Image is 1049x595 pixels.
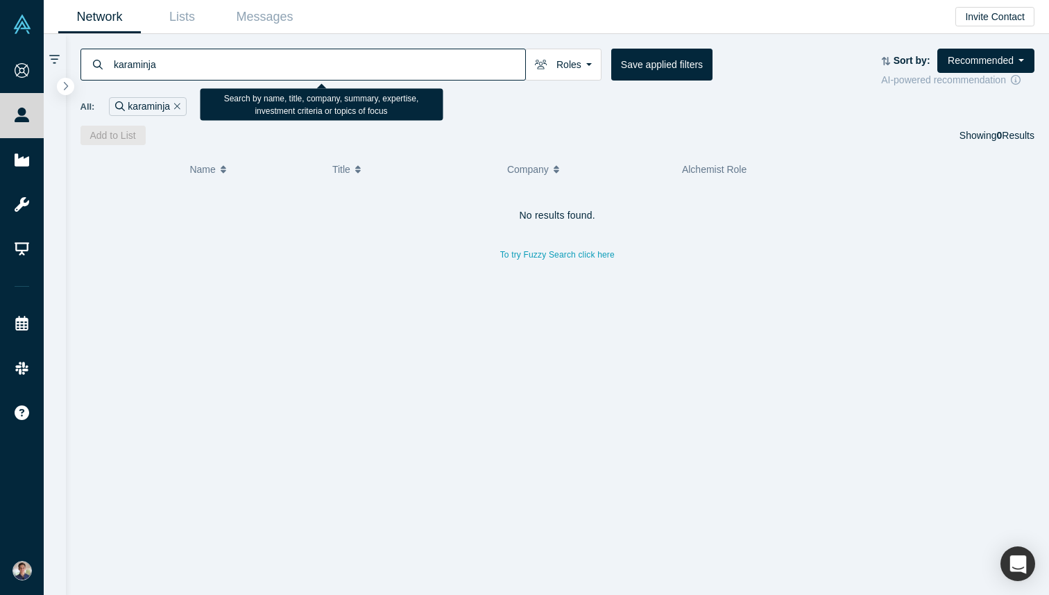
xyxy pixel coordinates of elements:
button: Recommended [937,49,1034,73]
button: Name [189,155,318,184]
span: Results [997,130,1034,141]
div: AI-powered recommendation [881,73,1034,87]
input: Search by name, title, company, summary, expertise, investment criteria or topics of focus [112,48,525,81]
a: Messages [223,1,306,33]
div: karaminja [109,97,186,116]
button: Remove Filter [170,99,180,115]
a: Lists [141,1,223,33]
span: All: [80,100,95,114]
img: Andres Meiners's Account [12,561,32,580]
span: Alchemist Role [682,164,747,175]
button: Title [332,155,493,184]
span: Company [507,155,549,184]
button: Roles [525,49,602,81]
button: Add to List [80,126,146,145]
button: Company [507,155,667,184]
img: Alchemist Vault Logo [12,15,32,34]
span: Name [189,155,215,184]
a: Network [58,1,141,33]
h4: No results found. [80,210,1035,221]
button: Save applied filters [611,49,713,81]
span: Title [332,155,350,184]
button: Invite Contact [955,7,1034,26]
strong: Sort by: [894,55,930,66]
strong: 0 [997,130,1003,141]
button: To try Fuzzy Search click here [491,246,624,264]
div: Showing [960,126,1034,145]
